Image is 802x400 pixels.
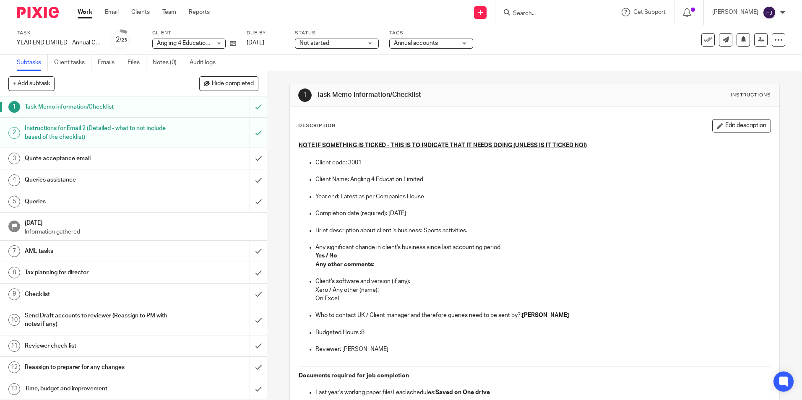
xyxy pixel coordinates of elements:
h1: Reviewer check list [25,340,169,352]
u: NOTE IF SOMETHING IS TICKED - THIS IS TO INDICATE THAT IT NEEDS DOING (UNLESS IS IT TICKED NO!) [299,143,587,148]
div: 12 [8,361,20,373]
p: Client Name: Angling 4 Education Limited [315,175,770,184]
label: Client [152,30,236,36]
p: Client code: 3001 [315,158,770,167]
h1: Time, budget and improvement [25,382,169,395]
a: Team [162,8,176,16]
h1: Task Memo information/Checklist [25,101,169,113]
h1: Queries [25,195,169,208]
p: Information gathered [25,228,259,236]
strong: Saved on One drive [435,390,490,395]
strong: [PERSON_NAME] [522,312,569,318]
h1: [DATE] [25,217,259,227]
strong: Documents required for job completion [299,373,409,379]
h1: Tax planning for director [25,266,169,279]
h1: Checklist [25,288,169,301]
div: 2 [116,35,127,44]
div: 13 [8,383,20,395]
span: Hide completed [212,81,254,87]
h1: Reassign to preparer for any changes [25,361,169,374]
p: Year end: Latest as per Companies House [315,192,770,201]
p: Brief description about client 's business: Sports activities. [315,226,770,235]
span: Get Support [633,9,666,15]
div: 11 [8,340,20,352]
div: 7 [8,245,20,257]
span: [DATE] [247,40,264,46]
strong: Yes / No [315,253,337,259]
a: Notes (0) [153,55,183,71]
div: 5 [8,196,20,208]
p: Budgeted Hours :8 [315,328,770,337]
div: 8 [8,267,20,278]
span: Angling 4 Education Limited [157,40,230,46]
a: Audit logs [190,55,222,71]
p: Client's software and version (if any): [315,277,770,286]
div: 4 [8,174,20,186]
a: Subtasks [17,55,48,71]
h1: Task Memo information/Checklist [316,91,552,99]
p: Reviewer: [PERSON_NAME] [315,345,770,353]
p: Xero / Any other (name): [315,286,770,294]
button: + Add subtask [8,76,55,91]
p: Last year's working paper file/Lead schedules: [315,388,770,397]
label: Tags [389,30,473,36]
a: Email [105,8,119,16]
label: Status [295,30,379,36]
p: Who to contact UK / Client manager and therefore queries need to be sent by?: [315,311,770,319]
h1: Queries assistance [25,174,169,186]
strong: Any other comments: [315,262,374,268]
p: Completion date (required): [DATE] [315,209,770,218]
a: Client tasks [54,55,91,71]
div: 10 [8,314,20,326]
p: [PERSON_NAME] [712,8,758,16]
span: Annual accounts [394,40,438,46]
span: Not started [299,40,329,46]
img: Pixie [17,7,59,18]
div: 1 [298,88,312,102]
a: Reports [189,8,210,16]
a: Files [128,55,146,71]
div: YEAR END LIMITED - Annual COMPANY accounts and CT600 return [17,39,101,47]
input: Search [512,10,588,18]
div: 2 [8,127,20,139]
div: 9 [8,288,20,300]
h1: Send Draft accounts to reviewer (Reassign to PM with notes if any) [25,309,169,331]
p: Any significant change in client's business since last accounting period [315,243,770,252]
div: Instructions [731,92,771,99]
a: Work [78,8,92,16]
label: Task [17,30,101,36]
a: Emails [98,55,121,71]
img: svg%3E [763,6,776,19]
div: 3 [8,153,20,164]
h1: Instructions for Email 2 (Detailed - what to not include based of the checklist) [25,122,169,143]
h1: Quote acceptance email [25,152,169,165]
h1: AML tasks [25,245,169,257]
p: Description [298,122,336,129]
div: 1 [8,101,20,113]
button: Edit description [712,119,771,132]
button: Hide completed [199,76,258,91]
small: /23 [120,38,127,42]
p: On Excel [315,294,770,303]
label: Due by [247,30,284,36]
a: Clients [131,8,150,16]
